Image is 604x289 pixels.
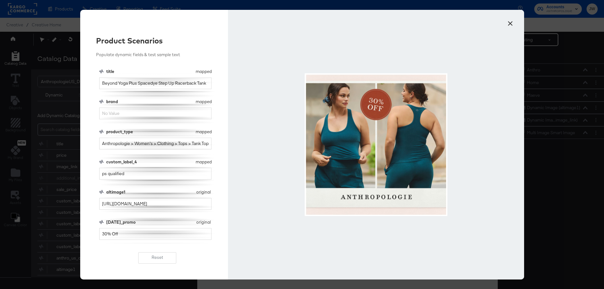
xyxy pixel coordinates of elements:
div: altimage1 [106,189,193,195]
input: No Value [99,228,212,240]
div: Product Scenarios [96,35,219,46]
button: Reset [138,252,176,264]
div: brand [106,99,193,105]
div: Populate dynamic fields & test sample text [96,52,219,58]
div: mapped [196,159,212,165]
input: No Value [99,77,212,89]
div: title [106,69,193,75]
input: No Value [99,108,212,119]
div: product_type [106,129,193,135]
input: No Value [99,138,212,149]
div: mapped [196,99,212,105]
div: original [196,189,211,195]
div: original [196,219,211,225]
input: No Value [99,168,212,180]
input: No Value [99,198,212,210]
div: custom_label_4 [106,159,193,165]
button: × [505,16,516,28]
div: mapped [196,129,212,135]
div: mapped [196,69,212,75]
div: [DATE]_promo [106,219,193,225]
